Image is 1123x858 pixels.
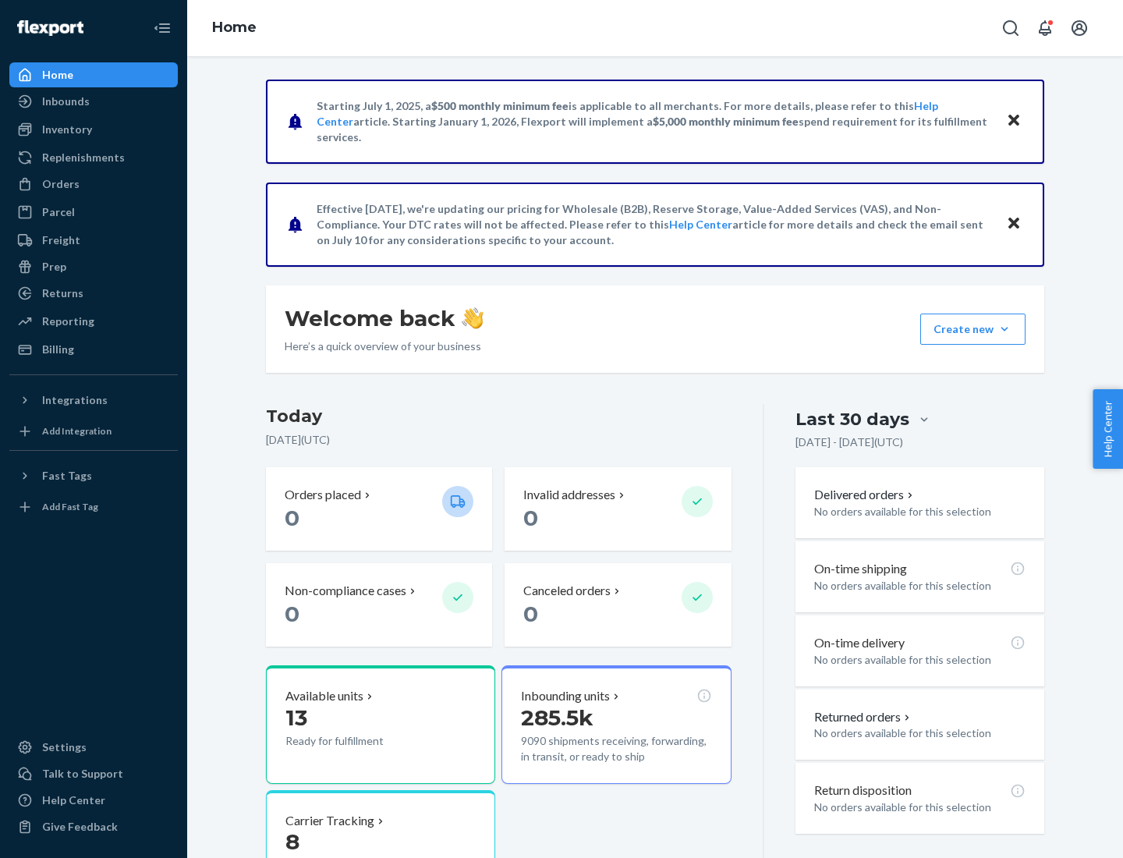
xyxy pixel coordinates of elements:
[285,687,363,705] p: Available units
[1093,389,1123,469] button: Help Center
[42,176,80,192] div: Orders
[995,12,1026,44] button: Open Search Box
[42,204,75,220] div: Parcel
[9,761,178,786] a: Talk to Support
[462,307,484,329] img: hand-wave emoji
[212,19,257,36] a: Home
[523,601,538,627] span: 0
[200,5,269,51] ol: breadcrumbs
[42,122,92,137] div: Inventory
[523,582,611,600] p: Canceled orders
[285,339,484,354] p: Here’s a quick overview of your business
[814,708,913,726] button: Returned orders
[521,704,593,731] span: 285.5k
[814,504,1026,519] p: No orders available for this selection
[795,407,909,431] div: Last 30 days
[9,228,178,253] a: Freight
[9,463,178,488] button: Fast Tags
[42,94,90,109] div: Inbounds
[9,145,178,170] a: Replenishments
[814,560,907,578] p: On-time shipping
[285,601,299,627] span: 0
[285,582,406,600] p: Non-compliance cases
[9,814,178,839] button: Give Feedback
[9,200,178,225] a: Parcel
[42,67,73,83] div: Home
[9,495,178,519] a: Add Fast Tag
[814,578,1026,594] p: No orders available for this selection
[42,500,98,513] div: Add Fast Tag
[266,467,492,551] button: Orders placed 0
[505,467,731,551] button: Invalid addresses 0
[814,486,916,504] button: Delivered orders
[9,172,178,197] a: Orders
[9,419,178,444] a: Add Integration
[501,665,731,784] button: Inbounding units285.5k9090 shipments receiving, forwarding, in transit, or ready to ship
[9,309,178,334] a: Reporting
[317,98,991,145] p: Starting July 1, 2025, a is applicable to all merchants. For more details, please refer to this a...
[42,392,108,408] div: Integrations
[266,665,495,784] button: Available units13Ready for fulfillment
[9,735,178,760] a: Settings
[523,505,538,531] span: 0
[147,12,178,44] button: Close Navigation
[814,799,1026,815] p: No orders available for this selection
[523,486,615,504] p: Invalid addresses
[9,281,178,306] a: Returns
[285,704,307,731] span: 13
[1004,110,1024,133] button: Close
[42,819,118,835] div: Give Feedback
[1064,12,1095,44] button: Open account menu
[285,486,361,504] p: Orders placed
[285,733,430,749] p: Ready for fulfillment
[669,218,732,231] a: Help Center
[9,62,178,87] a: Home
[42,468,92,484] div: Fast Tags
[266,404,732,429] h3: Today
[653,115,799,128] span: $5,000 monthly minimum fee
[266,563,492,647] button: Non-compliance cases 0
[42,314,94,329] div: Reporting
[42,342,74,357] div: Billing
[266,432,732,448] p: [DATE] ( UTC )
[9,788,178,813] a: Help Center
[42,150,125,165] div: Replenishments
[9,117,178,142] a: Inventory
[505,563,731,647] button: Canceled orders 0
[317,201,991,248] p: Effective [DATE], we're updating our pricing for Wholesale (B2B), Reserve Storage, Value-Added Se...
[42,232,80,248] div: Freight
[17,20,83,36] img: Flexport logo
[42,739,87,755] div: Settings
[42,259,66,275] div: Prep
[1029,12,1061,44] button: Open notifications
[42,424,112,438] div: Add Integration
[42,766,123,782] div: Talk to Support
[9,337,178,362] a: Billing
[521,687,610,705] p: Inbounding units
[814,634,905,652] p: On-time delivery
[285,812,374,830] p: Carrier Tracking
[814,652,1026,668] p: No orders available for this selection
[9,254,178,279] a: Prep
[285,304,484,332] h1: Welcome back
[920,314,1026,345] button: Create new
[814,782,912,799] p: Return disposition
[285,505,299,531] span: 0
[1004,213,1024,236] button: Close
[42,285,83,301] div: Returns
[814,725,1026,741] p: No orders available for this selection
[521,733,711,764] p: 9090 shipments receiving, forwarding, in transit, or ready to ship
[431,99,569,112] span: $500 monthly minimum fee
[285,828,299,855] span: 8
[795,434,903,450] p: [DATE] - [DATE] ( UTC )
[9,89,178,114] a: Inbounds
[42,792,105,808] div: Help Center
[9,388,178,413] button: Integrations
